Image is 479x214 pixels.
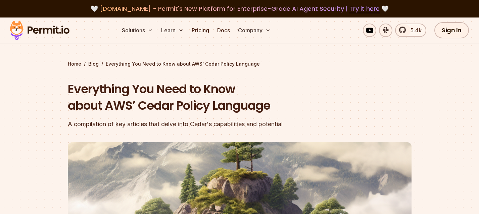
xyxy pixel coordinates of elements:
[395,24,426,37] a: 5.4k
[406,26,422,34] span: 5.4k
[68,81,326,114] h1: Everything You Need to Know about AWS’ Cedar Policy Language
[189,24,212,37] a: Pricing
[214,24,233,37] a: Docs
[16,4,463,13] div: 🤍 🤍
[158,24,186,37] button: Learn
[349,4,380,13] a: Try it here
[68,61,81,67] a: Home
[434,22,469,38] a: Sign In
[68,61,412,67] div: / /
[235,24,273,37] button: Company
[7,19,73,42] img: Permit logo
[119,24,156,37] button: Solutions
[68,119,326,129] div: A compilation of key articles that delve into Cedar's capabilities and potential
[100,4,380,13] span: [DOMAIN_NAME] - Permit's New Platform for Enterprise-Grade AI Agent Security |
[88,61,99,67] a: Blog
